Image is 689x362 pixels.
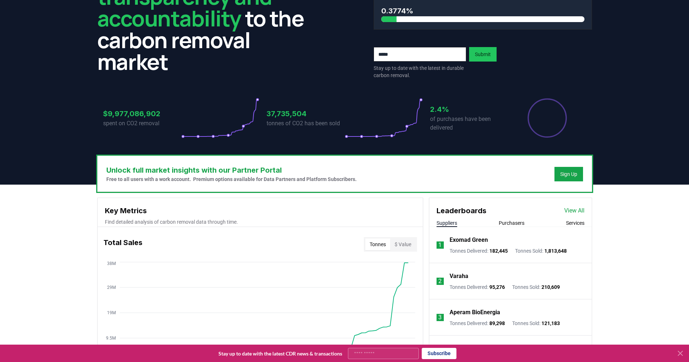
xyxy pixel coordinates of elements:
[515,247,567,254] p: Tonnes Sold :
[103,119,181,128] p: spent on CO2 removal
[267,119,345,128] p: tonnes of CO2 has been sold
[107,285,116,290] tspan: 29M
[103,237,143,252] h3: Total Sales
[267,108,345,119] h3: 37,735,504
[438,241,442,249] p: 1
[489,320,505,326] span: 89,298
[499,219,524,227] button: Purchasers
[438,313,442,322] p: 3
[437,219,457,227] button: Suppliers
[564,206,584,215] a: View All
[374,64,466,79] p: Stay up to date with the latest in durable carbon removal.
[106,165,357,176] h3: Unlock full market insights with our Partner Portal
[544,248,567,254] span: 1,813,648
[469,47,497,62] button: Submit
[541,284,560,290] span: 210,609
[450,247,508,254] p: Tonnes Delivered :
[512,320,560,327] p: Tonnes Sold :
[527,98,567,138] div: Percentage of sales delivered
[489,284,505,290] span: 95,276
[105,205,416,216] h3: Key Metrics
[450,236,488,244] a: Exomad Green
[450,320,505,327] p: Tonnes Delivered :
[107,310,116,315] tspan: 19M
[365,239,390,250] button: Tonnes
[560,171,577,178] a: Sign Up
[450,272,468,281] a: Varaha
[106,176,357,183] p: Free to all users with a work account. Premium options available for Data Partners and Platform S...
[450,283,505,291] p: Tonnes Delivered :
[430,115,508,132] p: of purchases have been delivered
[381,5,584,16] h3: 0.3774%
[554,167,583,181] button: Sign Up
[438,277,442,286] p: 2
[103,108,181,119] h3: $9,977,086,902
[106,336,116,341] tspan: 9.5M
[566,219,584,227] button: Services
[512,283,560,291] p: Tonnes Sold :
[541,320,560,326] span: 121,183
[450,308,500,317] a: Aperam BioEnergia
[107,261,116,266] tspan: 38M
[437,205,486,216] h3: Leaderboards
[390,239,416,250] button: $ Value
[489,248,508,254] span: 182,445
[450,344,497,353] a: Wakefield Biochar
[105,218,416,226] p: Find detailed analysis of carbon removal data through time.
[430,104,508,115] h3: 2.4%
